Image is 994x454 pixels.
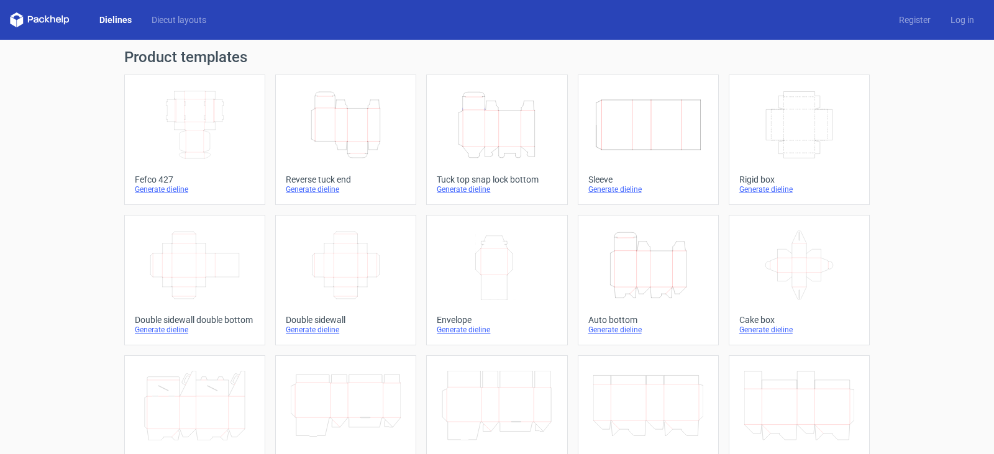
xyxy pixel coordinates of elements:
[588,175,708,184] div: Sleeve
[739,315,859,325] div: Cake box
[941,14,984,26] a: Log in
[426,75,567,205] a: Tuck top snap lock bottomGenerate dieline
[588,315,708,325] div: Auto bottom
[729,215,870,345] a: Cake boxGenerate dieline
[135,184,255,194] div: Generate dieline
[739,184,859,194] div: Generate dieline
[135,175,255,184] div: Fefco 427
[729,75,870,205] a: Rigid boxGenerate dieline
[889,14,941,26] a: Register
[437,175,557,184] div: Tuck top snap lock bottom
[286,184,406,194] div: Generate dieline
[286,325,406,335] div: Generate dieline
[437,325,557,335] div: Generate dieline
[578,215,719,345] a: Auto bottomGenerate dieline
[89,14,142,26] a: Dielines
[275,215,416,345] a: Double sidewallGenerate dieline
[124,75,265,205] a: Fefco 427Generate dieline
[135,315,255,325] div: Double sidewall double bottom
[135,325,255,335] div: Generate dieline
[286,175,406,184] div: Reverse tuck end
[437,184,557,194] div: Generate dieline
[275,75,416,205] a: Reverse tuck endGenerate dieline
[286,315,406,325] div: Double sidewall
[142,14,216,26] a: Diecut layouts
[426,215,567,345] a: EnvelopeGenerate dieline
[588,184,708,194] div: Generate dieline
[437,315,557,325] div: Envelope
[588,325,708,335] div: Generate dieline
[739,175,859,184] div: Rigid box
[739,325,859,335] div: Generate dieline
[124,50,870,65] h1: Product templates
[124,215,265,345] a: Double sidewall double bottomGenerate dieline
[578,75,719,205] a: SleeveGenerate dieline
